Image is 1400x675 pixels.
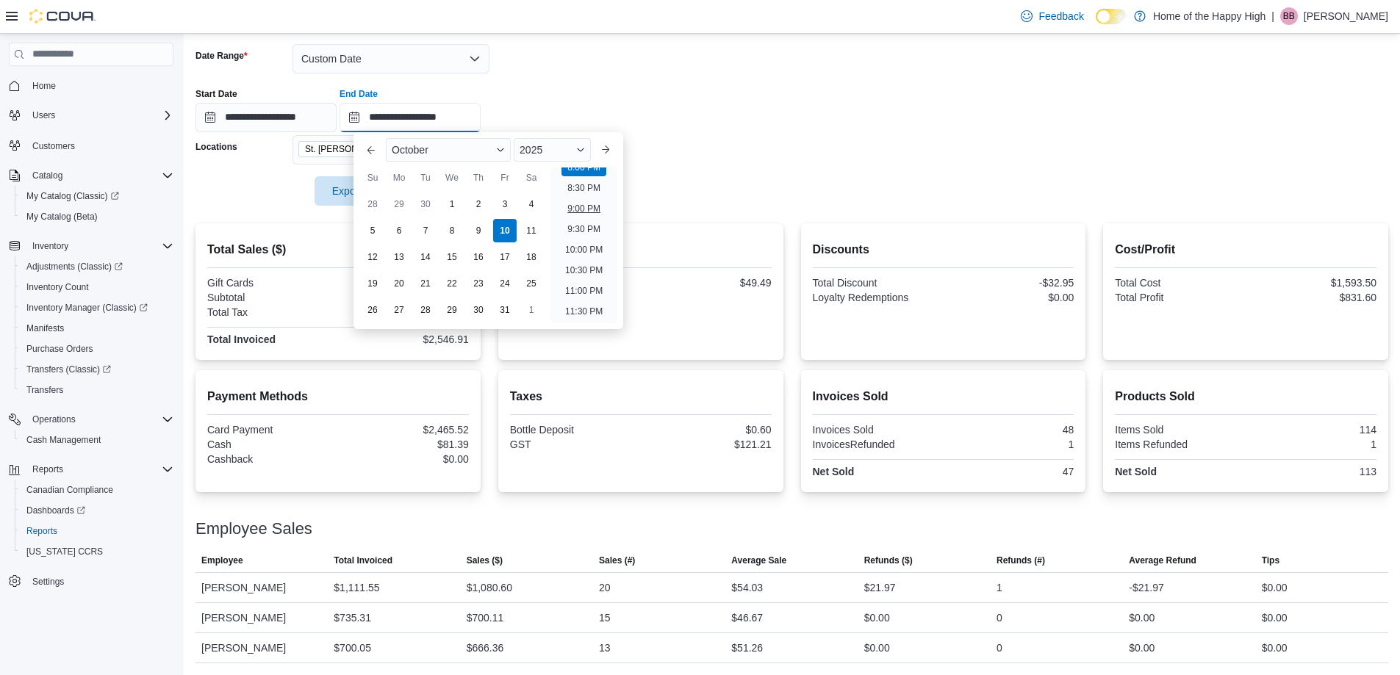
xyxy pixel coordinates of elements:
a: Home [26,77,62,95]
div: day-29 [440,298,464,322]
div: $0.00 [946,292,1074,303]
h2: Taxes [510,388,772,405]
div: day-13 [387,245,411,269]
a: Dashboards [15,500,179,521]
button: Cash Management [15,430,179,450]
nav: Complex example [9,69,173,630]
span: St. [PERSON_NAME] - Shoppes @ [PERSON_NAME] - Fire & Flower [305,142,420,156]
div: $700.05 [334,639,371,657]
div: $54.03 [731,579,763,596]
div: -$32.95 [946,277,1074,289]
label: Locations [195,141,237,153]
span: Catalog [32,170,62,181]
span: Inventory Manager (Classic) [21,299,173,317]
span: Average Refund [1129,555,1196,566]
button: [US_STATE] CCRS [15,541,179,562]
a: Purchase Orders [21,340,99,358]
div: Gift Cards [207,277,335,289]
strong: Total Invoiced [207,333,276,345]
span: [US_STATE] CCRS [26,546,103,557]
a: Adjustments (Classic) [21,258,129,275]
div: 0 [997,639,1002,657]
span: Adjustments (Classic) [26,261,123,272]
div: $831.60 [1249,292,1376,303]
p: | [1271,7,1274,25]
span: Reports [26,525,57,537]
li: 9:00 PM [561,200,606,217]
div: day-28 [414,298,437,322]
a: My Catalog (Classic) [21,187,125,205]
h3: Employee Sales [195,520,312,538]
div: day-1 [520,298,543,322]
div: $121.81 [341,306,469,318]
div: day-3 [493,192,517,216]
span: Transfers [21,381,173,399]
div: $0.00 [341,277,469,289]
div: $2,546.91 [341,333,469,345]
span: Catalog [26,167,173,184]
button: Previous Month [359,138,383,162]
div: day-26 [361,298,384,322]
div: 1 [946,438,1074,450]
div: InvoicesRefunded [813,438,941,450]
a: Inventory Manager (Classic) [21,299,154,317]
h2: Total Sales ($) [207,241,469,259]
span: Average Sale [731,555,786,566]
div: day-18 [520,245,543,269]
div: day-6 [387,219,411,242]
button: Customers [3,134,179,156]
div: [PERSON_NAME] [195,573,328,602]
div: Tu [414,166,437,189]
a: Inventory Count [21,278,95,296]
div: $121.21 [644,438,772,450]
button: Users [26,107,61,124]
div: $666.36 [467,639,504,657]
a: Dashboards [21,502,91,519]
button: Catalog [26,167,68,184]
div: 13 [599,639,611,657]
div: day-27 [387,298,411,322]
div: $1,111.55 [334,579,379,596]
div: Total Tax [207,306,335,318]
div: Brianna Burton [1280,7,1298,25]
button: Catalog [3,165,179,186]
a: My Catalog (Beta) [21,208,104,225]
span: Export [323,176,388,206]
div: day-11 [520,219,543,242]
input: Press the down key to enter a popover containing a calendar. Press the escape key to close the po... [340,103,481,132]
div: day-16 [467,245,490,269]
span: Cash Management [26,434,101,446]
div: 113 [1249,466,1376,477]
li: 10:30 PM [559,261,609,279]
div: day-5 [361,219,384,242]
a: Transfers [21,381,69,399]
button: Reports [3,459,179,480]
div: day-30 [467,298,490,322]
div: 47 [946,466,1074,477]
span: Refunds (#) [997,555,1045,566]
div: day-25 [520,272,543,295]
span: Feedback [1038,9,1083,24]
div: Cash [207,438,335,450]
span: Inventory [26,237,173,255]
div: $1,080.60 [467,579,512,596]
div: Items Sold [1115,424,1243,436]
div: day-8 [440,219,464,242]
div: $735.31 [334,609,371,627]
div: day-9 [467,219,490,242]
button: Next month [594,138,617,162]
div: 114 [1249,424,1376,436]
div: day-19 [361,272,384,295]
button: Export [315,176,397,206]
span: Canadian Compliance [26,484,113,496]
div: $2,465.52 [341,424,469,436]
h2: Payment Methods [207,388,469,405]
span: Operations [32,414,76,425]
div: $46.67 [731,609,763,627]
h2: Invoices Sold [813,388,1074,405]
div: Fr [493,166,517,189]
div: Total Cost [1115,277,1243,289]
ul: Time [550,167,617,323]
a: My Catalog (Classic) [15,186,179,206]
span: Reports [32,463,63,475]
